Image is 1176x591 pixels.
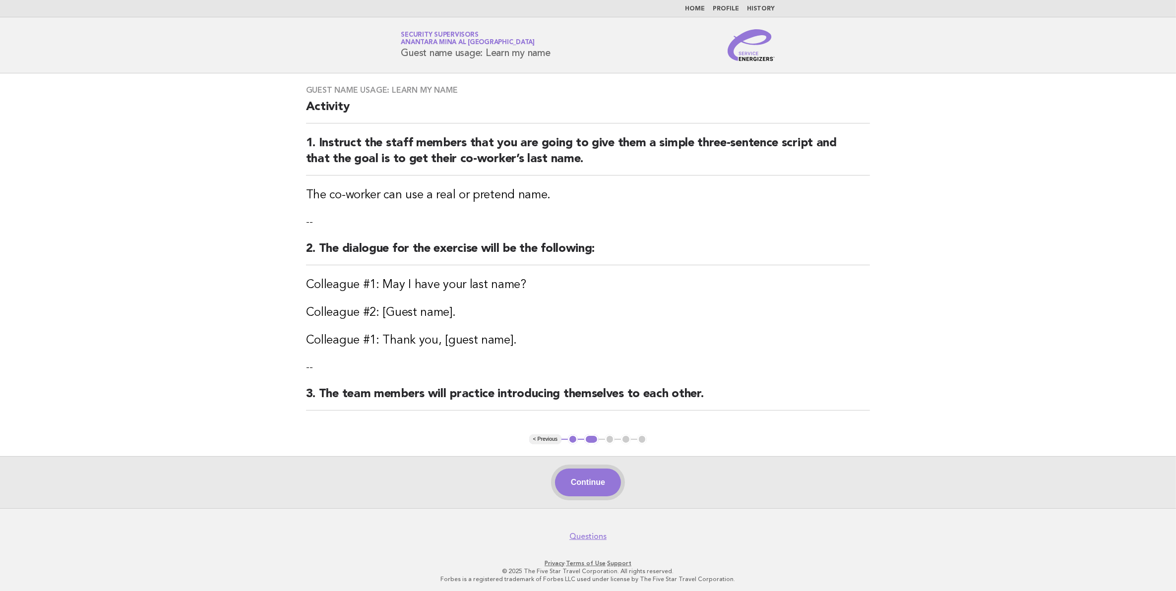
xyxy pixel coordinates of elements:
[306,360,870,374] p: --
[306,215,870,229] p: --
[728,29,775,61] img: Service Energizers
[566,560,606,567] a: Terms of Use
[306,241,870,265] h2: 2. The dialogue for the exercise will be the following:
[401,32,551,58] h1: Guest name usage: Learn my name
[529,434,561,444] button: < Previous
[285,575,892,583] p: Forbes is a registered trademark of Forbes LLC used under license by The Five Star Travel Corpora...
[747,6,775,12] a: History
[545,560,564,567] a: Privacy
[569,532,607,541] a: Questions
[584,434,599,444] button: 2
[555,469,621,496] button: Continue
[306,277,870,293] h3: Colleague #1: May I have your last name?
[607,560,631,567] a: Support
[401,40,535,46] span: Anantara Mina al [GEOGRAPHIC_DATA]
[306,305,870,321] h3: Colleague #2: [Guest name].
[306,386,870,411] h2: 3. The team members will practice introducing themselves to each other.
[306,85,870,95] h3: Guest name usage: Learn my name
[713,6,740,12] a: Profile
[401,32,535,46] a: Security SupervisorsAnantara Mina al [GEOGRAPHIC_DATA]
[568,434,578,444] button: 1
[306,187,870,203] h3: The co-worker can use a real or pretend name.
[306,333,870,349] h3: Colleague #1: Thank you, [guest name].
[285,567,892,575] p: © 2025 The Five Star Travel Corporation. All rights reserved.
[306,99,870,123] h2: Activity
[306,135,870,176] h2: 1. Instruct the staff members that you are going to give them a simple three-sentence script and ...
[685,6,705,12] a: Home
[285,559,892,567] p: · ·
